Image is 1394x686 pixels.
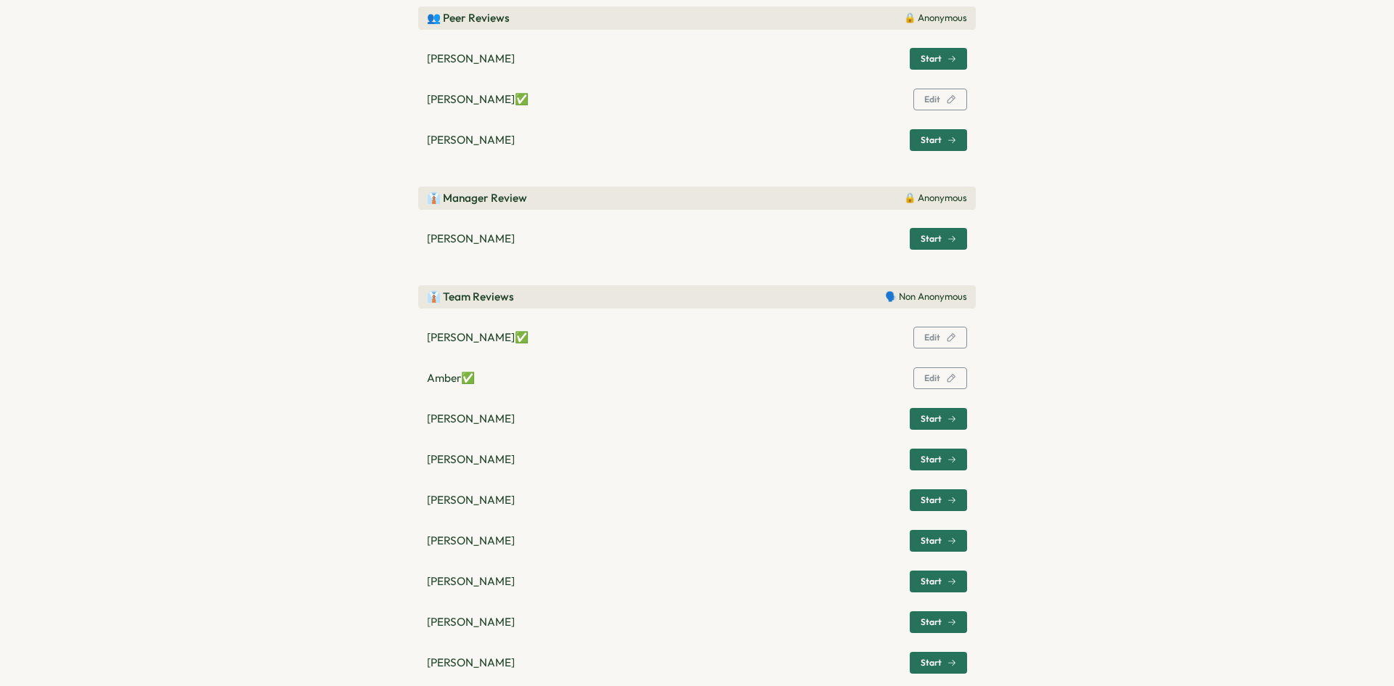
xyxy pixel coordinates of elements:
[921,496,942,505] span: Start
[427,573,515,589] p: [PERSON_NAME]
[910,129,967,151] button: Start
[885,290,967,303] p: 🗣️ Non Anonymous
[910,489,967,511] button: Start
[921,577,942,586] span: Start
[921,455,942,464] span: Start
[913,367,967,389] button: Edit
[427,655,515,671] p: [PERSON_NAME]
[427,231,515,247] p: [PERSON_NAME]
[427,289,514,305] p: 👔 Team Reviews
[924,95,940,104] span: Edit
[921,54,942,63] span: Start
[427,411,515,427] p: [PERSON_NAME]
[427,330,529,346] p: [PERSON_NAME] ✅
[427,190,527,206] p: 👔 Manager Review
[910,48,967,70] button: Start
[921,536,942,545] span: Start
[924,333,940,342] span: Edit
[913,89,967,110] button: Edit
[427,370,475,386] p: Amber ✅
[427,132,515,148] p: [PERSON_NAME]
[921,658,942,667] span: Start
[427,51,515,67] p: [PERSON_NAME]
[427,10,510,26] p: 👥 Peer Reviews
[910,530,967,552] button: Start
[904,192,967,205] p: 🔒 Anonymous
[910,228,967,250] button: Start
[427,614,515,630] p: [PERSON_NAME]
[910,571,967,592] button: Start
[910,408,967,430] button: Start
[921,618,942,626] span: Start
[427,452,515,467] p: [PERSON_NAME]
[924,374,940,383] span: Edit
[921,234,942,243] span: Start
[910,611,967,633] button: Start
[904,12,967,25] p: 🔒 Anonymous
[910,449,967,470] button: Start
[921,415,942,423] span: Start
[913,327,967,348] button: Edit
[910,652,967,674] button: Start
[427,91,529,107] p: [PERSON_NAME] ✅
[427,533,515,549] p: [PERSON_NAME]
[921,136,942,144] span: Start
[427,492,515,508] p: [PERSON_NAME]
